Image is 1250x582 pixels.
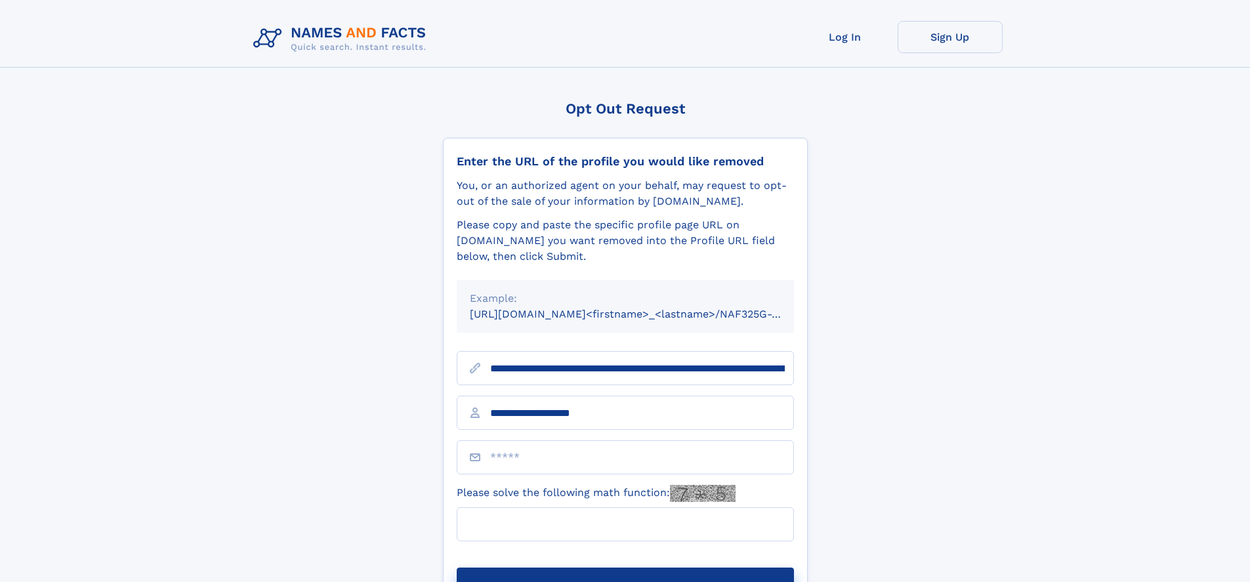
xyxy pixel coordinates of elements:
[470,291,781,306] div: Example:
[248,21,437,56] img: Logo Names and Facts
[470,308,819,320] small: [URL][DOMAIN_NAME]<firstname>_<lastname>/NAF325G-xxxxxxxx
[457,485,736,502] label: Please solve the following math function:
[443,100,808,117] div: Opt Out Request
[457,217,794,264] div: Please copy and paste the specific profile page URL on [DOMAIN_NAME] you want removed into the Pr...
[898,21,1003,53] a: Sign Up
[457,178,794,209] div: You, or an authorized agent on your behalf, may request to opt-out of the sale of your informatio...
[793,21,898,53] a: Log In
[457,154,794,169] div: Enter the URL of the profile you would like removed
